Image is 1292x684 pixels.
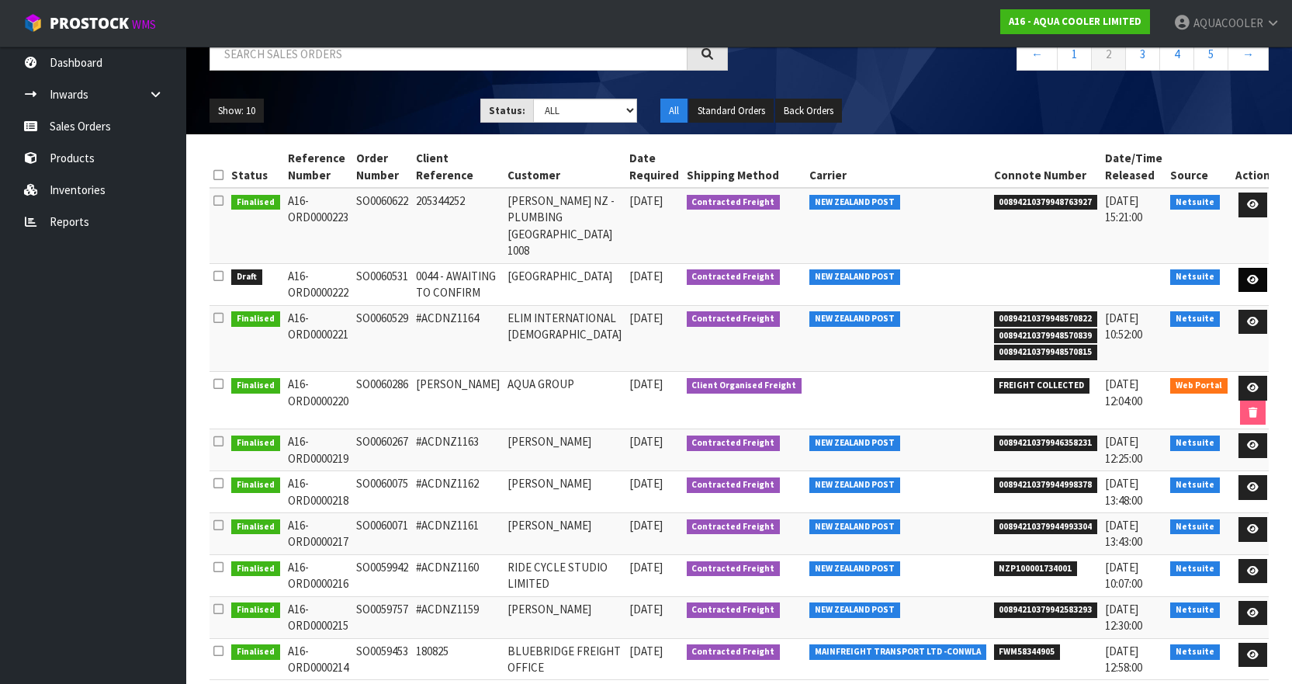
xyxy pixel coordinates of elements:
th: Date/Time Released [1101,146,1166,188]
td: SO0060075 [352,471,412,513]
td: A16-ORD0000220 [284,372,352,429]
span: [DATE] [629,311,663,325]
span: Finalised [231,378,280,394]
span: Netsuite [1170,644,1220,660]
td: #ACDNZ1159 [412,596,504,638]
td: [PERSON_NAME] [504,513,625,555]
span: 00894210379942583293 [994,602,1098,618]
span: Contracted Freight [687,561,781,577]
span: Netsuite [1170,519,1220,535]
span: Netsuite [1170,561,1220,577]
td: #ACDNZ1162 [412,471,504,513]
td: SO0060071 [352,513,412,555]
td: [PERSON_NAME] [412,372,504,429]
button: Back Orders [775,99,842,123]
td: 205344252 [412,188,504,263]
span: 00894210379948570815 [994,345,1098,360]
span: [DATE] 13:43:00 [1105,518,1142,549]
th: Date Required [625,146,683,188]
span: NEW ZEALAND POST [809,436,900,451]
th: Reference Number [284,146,352,188]
span: NEW ZEALAND POST [809,561,900,577]
td: #ACDNZ1164 [412,305,504,372]
td: #ACDNZ1161 [412,513,504,555]
td: BLUEBRIDGE FREIGHT OFFICE [504,638,625,680]
span: NZP100001734001 [994,561,1078,577]
td: #ACDNZ1160 [412,554,504,596]
span: Netsuite [1170,477,1220,493]
th: Connote Number [990,146,1102,188]
span: 00894210379946358231 [994,436,1098,451]
a: 1 [1057,37,1092,71]
td: RIDE CYCLE STUDIO LIMITED [504,554,625,596]
span: NEW ZEALAND POST [809,602,900,618]
td: SO0060529 [352,305,412,372]
td: #ACDNZ1163 [412,429,504,471]
th: Action [1231,146,1274,188]
span: [DATE] [629,269,663,283]
span: 00894210379948570839 [994,328,1098,344]
a: 5 [1193,37,1228,71]
button: All [660,99,688,123]
span: Contracted Freight [687,477,781,493]
a: ← [1017,37,1058,71]
td: [PERSON_NAME] NZ - PLUMBING [GEOGRAPHIC_DATA] 1008 [504,188,625,263]
th: Client Reference [412,146,504,188]
span: 00894210379948570822 [994,311,1098,327]
a: 4 [1159,37,1194,71]
input: Search sales orders [210,37,688,71]
span: [DATE] 13:48:00 [1105,476,1142,507]
td: SO0059453 [352,638,412,680]
td: A16-ORD0000216 [284,554,352,596]
th: Shipping Method [683,146,806,188]
td: A16-ORD0000215 [284,596,352,638]
td: A16-ORD0000223 [284,188,352,263]
span: Web Portal [1170,378,1228,394]
span: [DATE] [629,193,663,208]
span: Finalised [231,644,280,660]
span: Finalised [231,477,280,493]
span: Finalised [231,561,280,577]
small: WMS [132,17,156,32]
span: [DATE] [629,434,663,449]
span: Finalised [231,195,280,210]
span: [DATE] 10:52:00 [1105,311,1142,342]
span: [DATE] 15:21:00 [1105,193,1142,224]
span: FREIGHT COLLECTED [994,378,1090,394]
td: SO0060531 [352,263,412,305]
span: Netsuite [1170,436,1220,451]
td: 180825 [412,638,504,680]
th: Source [1166,146,1231,188]
th: Customer [504,146,625,188]
nav: Page navigation [751,37,1269,75]
td: AQUA GROUP [504,372,625,429]
span: Finalised [231,519,280,535]
span: [DATE] [629,560,663,575]
td: ELIM INTERNATIONAL [DEMOGRAPHIC_DATA] [504,305,625,372]
span: Netsuite [1170,195,1220,210]
a: 3 [1125,37,1160,71]
td: SO0059757 [352,596,412,638]
span: Netsuite [1170,269,1220,285]
th: Order Number [352,146,412,188]
span: [DATE] [629,377,663,391]
span: [DATE] 12:04:00 [1105,377,1142,408]
a: → [1228,37,1269,71]
span: Contracted Freight [687,602,781,618]
span: [DATE] [629,602,663,616]
span: MAINFREIGHT TRANSPORT LTD -CONWLA [809,644,986,660]
span: 00894210379948763927 [994,195,1098,210]
img: cube-alt.png [23,13,43,33]
span: Contracted Freight [687,269,781,285]
span: Finalised [231,311,280,327]
td: A16-ORD0000217 [284,513,352,555]
span: Netsuite [1170,311,1220,327]
span: Finalised [231,602,280,618]
td: SO0060622 [352,188,412,263]
span: [DATE] [629,476,663,491]
span: Contracted Freight [687,436,781,451]
span: NEW ZEALAND POST [809,269,900,285]
td: SO0059942 [352,554,412,596]
span: Contracted Freight [687,644,781,660]
td: A16-ORD0000219 [284,429,352,471]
